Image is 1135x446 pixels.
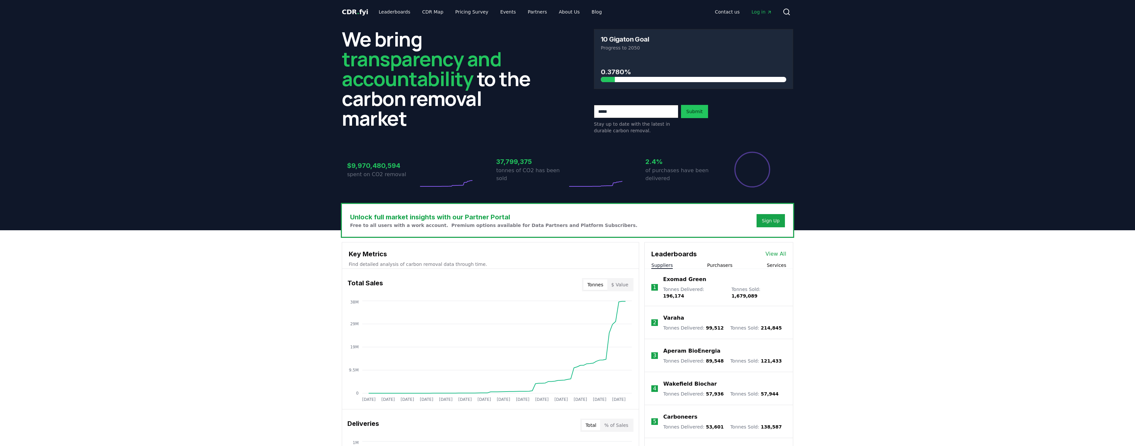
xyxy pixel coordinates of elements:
[401,397,414,402] tspan: [DATE]
[663,413,697,421] p: Carboneers
[706,358,724,364] span: 89,548
[734,151,771,188] div: Percentage of sales delivered
[439,397,453,402] tspan: [DATE]
[653,283,656,291] p: 1
[554,6,585,18] a: About Us
[730,358,782,364] p: Tonnes Sold :
[516,397,530,402] tspan: [DATE]
[373,6,416,18] a: Leaderboards
[601,67,786,77] h3: 0.3780%
[730,391,778,397] p: Tonnes Sold :
[356,391,359,396] tspan: 0
[663,293,684,299] span: 196,174
[342,7,368,16] a: CDR.fyi
[731,293,758,299] span: 1,679,089
[761,424,782,430] span: 138,587
[767,262,786,269] button: Services
[350,322,359,326] tspan: 29M
[731,286,786,299] p: Tonnes Sold :
[477,397,491,402] tspan: [DATE]
[347,419,379,432] h3: Deliveries
[681,105,708,118] button: Submit
[653,352,656,360] p: 3
[645,157,717,167] h3: 2.4%
[710,6,777,18] nav: Main
[663,275,706,283] a: Exomad Green
[458,397,472,402] tspan: [DATE]
[645,167,717,182] p: of purchases have been delivered
[450,6,494,18] a: Pricing Survey
[594,121,678,134] p: Stay up to date with the latest in durable carbon removal.
[350,345,359,349] tspan: 19M
[353,440,359,445] tspan: 1M
[342,29,541,128] h2: We bring to the carbon removal market
[373,6,607,18] nav: Main
[651,262,673,269] button: Suppliers
[757,214,785,227] button: Sign Up
[523,6,552,18] a: Partners
[554,397,568,402] tspan: [DATE]
[593,397,606,402] tspan: [DATE]
[583,279,607,290] button: Tonnes
[349,368,359,372] tspan: 9.5M
[600,420,632,430] button: % of Sales
[746,6,777,18] a: Log in
[350,300,359,304] tspan: 38M
[497,397,510,402] tspan: [DATE]
[496,157,567,167] h3: 37,799,375
[357,8,359,16] span: .
[663,286,725,299] p: Tonnes Delivered :
[350,222,637,229] p: Free to all users with a work account. Premium options available for Data Partners and Platform S...
[761,391,779,397] span: 57,944
[707,262,732,269] button: Purchasers
[586,6,607,18] a: Blog
[761,325,782,331] span: 214,845
[347,171,418,178] p: spent on CO2 removal
[347,161,418,171] h3: $9,970,480,594
[349,249,632,259] h3: Key Metrics
[417,6,449,18] a: CDR Map
[362,397,376,402] tspan: [DATE]
[612,397,626,402] tspan: [DATE]
[761,358,782,364] span: 121,433
[342,45,501,92] span: transparency and accountability
[663,314,684,322] a: Varaha
[663,391,724,397] p: Tonnes Delivered :
[350,212,637,222] h3: Unlock full market insights with our Partner Portal
[663,347,720,355] a: Aperam BioEnergia
[663,380,717,388] a: Wakefield Biochar
[496,167,567,182] p: tonnes of CO2 has been sold
[349,261,632,268] p: Find detailed analysis of carbon removal data through time.
[495,6,521,18] a: Events
[420,397,434,402] tspan: [DATE]
[653,385,656,393] p: 4
[601,45,786,51] p: Progress to 2050
[607,279,632,290] button: $ Value
[651,249,697,259] h3: Leaderboards
[582,420,600,430] button: Total
[752,9,772,15] span: Log in
[663,325,724,331] p: Tonnes Delivered :
[347,278,383,291] h3: Total Sales
[706,424,724,430] span: 53,601
[653,418,656,426] p: 5
[663,424,724,430] p: Tonnes Delivered :
[601,36,649,43] h3: 10 Gigaton Goal
[663,358,724,364] p: Tonnes Delivered :
[574,397,587,402] tspan: [DATE]
[342,8,368,16] span: CDR fyi
[381,397,395,402] tspan: [DATE]
[762,217,780,224] a: Sign Up
[730,424,782,430] p: Tonnes Sold :
[535,397,549,402] tspan: [DATE]
[706,325,724,331] span: 99,512
[710,6,745,18] a: Contact us
[730,325,782,331] p: Tonnes Sold :
[706,391,724,397] span: 57,936
[765,250,786,258] a: View All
